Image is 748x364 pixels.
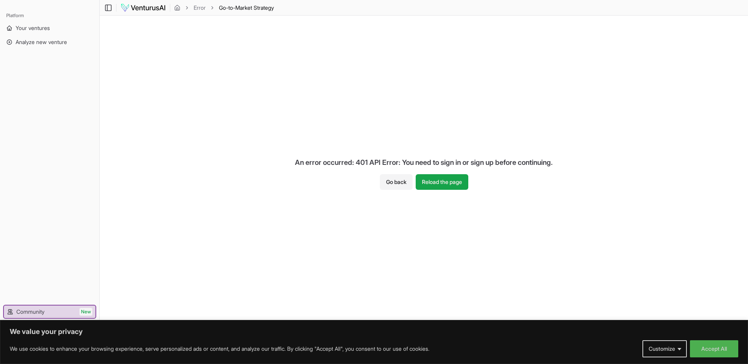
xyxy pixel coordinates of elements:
span: Go-to-Market Strategy [219,4,274,11]
span: New [79,308,92,316]
button: Accept All [690,340,738,357]
button: Customize [642,340,687,357]
a: Analyze new venture [3,36,96,48]
span: Analyze new venture [16,38,67,46]
a: Error [194,4,206,12]
a: CommunityNew [4,306,95,318]
span: Community [16,308,44,316]
span: Go-to-Market Strategy [219,4,274,12]
span: Your ventures [16,24,50,32]
p: We use cookies to enhance your browsing experience, serve personalized ads or content, and analyz... [10,344,429,353]
div: An error occurred: 401 API Error: You need to sign in or sign up before continuing. [289,151,559,174]
img: logo [120,3,166,12]
div: Platform [3,9,96,22]
a: Your ventures [3,22,96,34]
button: Go back [380,174,413,190]
nav: breadcrumb [174,4,274,12]
p: We value your privacy [10,327,738,336]
button: Reload the page [416,174,468,190]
